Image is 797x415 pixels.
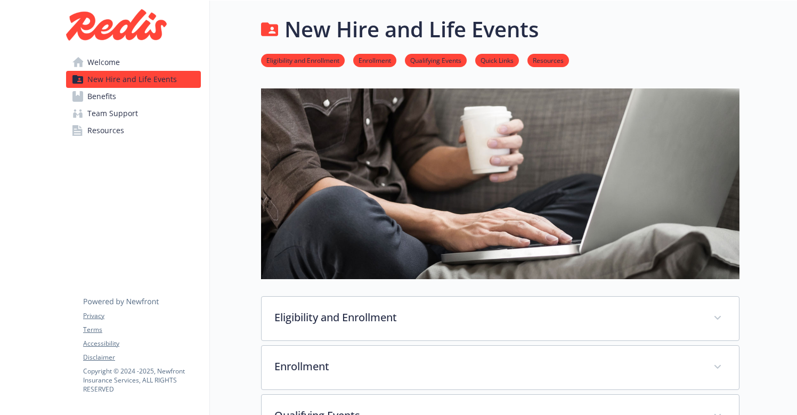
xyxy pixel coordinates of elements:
[274,359,701,375] p: Enrollment
[262,346,739,389] div: Enrollment
[66,122,201,139] a: Resources
[262,297,739,340] div: Eligibility and Enrollment
[87,71,177,88] span: New Hire and Life Events
[83,353,200,362] a: Disclaimer
[66,105,201,122] a: Team Support
[83,367,200,394] p: Copyright © 2024 - 2025 , Newfront Insurance Services, ALL RIGHTS RESERVED
[83,339,200,348] a: Accessibility
[475,55,519,65] a: Quick Links
[261,88,739,279] img: new hire page banner
[353,55,396,65] a: Enrollment
[405,55,467,65] a: Qualifying Events
[87,105,138,122] span: Team Support
[274,310,701,326] p: Eligibility and Enrollment
[83,311,200,321] a: Privacy
[87,88,116,105] span: Benefits
[66,88,201,105] a: Benefits
[66,71,201,88] a: New Hire and Life Events
[83,325,200,335] a: Terms
[87,122,124,139] span: Resources
[66,54,201,71] a: Welcome
[87,54,120,71] span: Welcome
[261,55,345,65] a: Eligibility and Enrollment
[527,55,569,65] a: Resources
[284,13,539,45] h1: New Hire and Life Events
